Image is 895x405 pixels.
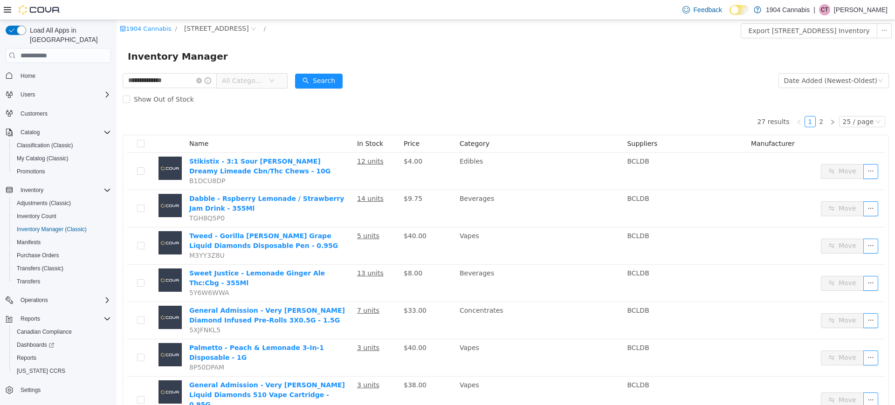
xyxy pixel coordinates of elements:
i: icon: down [759,99,764,105]
span: CT [821,4,828,15]
button: Classification (Classic) [9,139,115,152]
button: Purchase Orders [9,249,115,262]
button: Catalog [17,127,43,138]
button: Transfers (Classic) [9,262,115,275]
span: $4.00 [287,137,306,145]
span: Purchase Orders [13,250,111,261]
span: Promotions [17,168,45,175]
a: icon: shop1904 Cannabis [3,5,55,12]
span: Washington CCRS [13,365,111,377]
i: icon: info-circle [88,57,95,64]
span: Inventory Manager [11,29,117,44]
span: Users [17,89,111,100]
span: My Catalog (Classic) [13,153,111,164]
button: Transfers [9,275,115,288]
a: Inventory Manager (Classic) [13,224,90,235]
a: Dabble - Rspberry Lemonade / Strawberry Jam Drink - 355Ml [73,175,227,192]
button: Inventory Manager (Classic) [9,223,115,236]
span: BCLDB [510,249,532,257]
button: Reports [9,351,115,364]
img: Tweed - Gorilla Berry Grape Liquid Diamonds Disposable Pen - 0.95G placeholder [42,211,65,234]
img: General Admission - Very Berry Liquid Diamonds 510 Vape Cartridge - 0.95G placeholder [42,360,65,384]
span: Transfers (Classic) [13,263,111,274]
span: $8.00 [287,249,306,257]
u: 3 units [241,324,263,331]
a: Settings [17,384,44,396]
span: Manifests [17,239,41,246]
span: $40.00 [287,324,310,331]
a: Sweet Justice - Lemonade Ginger Ale Thc:Cbg - 355Ml [73,249,208,267]
button: Reports [2,312,115,325]
button: Customers [2,107,115,120]
span: In Stock [241,120,267,127]
span: Adjustments (Classic) [13,198,111,209]
input: Dark Mode [730,5,749,15]
td: Vapes [339,207,507,245]
img: Sweet Justice - Lemonade Ginger Ale Thc:Cbg - 355Ml placeholder [42,248,65,272]
i: icon: close-circle [134,6,140,12]
u: 14 units [241,175,267,182]
button: icon: swapMove [704,181,747,196]
button: icon: swapMove [704,144,747,159]
td: Concentrates [339,282,507,319]
u: 7 units [241,287,263,294]
img: Stikistix - 3:1 Sour Berry Dreamy Limeade Cbn/Thc Chews - 10G placeholder [42,137,65,160]
a: Tweed - Gorilla [PERSON_NAME] Grape Liquid Diamonds Disposable Pen - 0.95G [73,212,221,229]
span: Classification (Classic) [17,142,73,149]
a: Customers [17,108,51,119]
span: Load All Apps in [GEOGRAPHIC_DATA] [26,26,111,44]
span: BCLDB [510,175,532,182]
button: icon: ellipsis [747,293,762,308]
span: BCLDB [510,324,532,331]
button: Home [2,69,115,82]
button: icon: swapMove [704,219,747,233]
span: Inventory Count [17,213,56,220]
button: Inventory [2,184,115,197]
button: icon: ellipsis [747,256,762,271]
span: Transfers (Classic) [17,265,63,272]
span: Classification (Classic) [13,140,111,151]
button: icon: ellipsis [747,144,762,159]
button: Users [17,89,39,100]
a: General Admission - Very [PERSON_NAME] Diamond Infused Pre-Rolls 3X0.5G - 1.5G [73,287,228,304]
span: 5Y6W6WWA [73,269,113,276]
span: $40.00 [287,212,310,220]
button: icon: swapMove [704,330,747,345]
span: Inventory Manager (Classic) [13,224,111,235]
span: Manufacturer [634,120,678,127]
button: icon: swapMove [704,372,747,387]
a: Home [17,70,39,82]
div: Cody Tomlinson [819,4,830,15]
td: Beverages [339,245,507,282]
span: Customers [17,108,111,119]
button: icon: ellipsis [747,219,762,233]
span: Purchase Orders [17,252,59,259]
span: Reports [17,313,111,324]
button: icon: searchSearch [179,54,226,69]
button: Users [2,88,115,101]
img: Cova [19,5,61,14]
u: 3 units [241,361,263,369]
a: 1 [688,96,699,107]
span: BCLDB [510,137,532,145]
button: icon: ellipsis [747,330,762,345]
a: Classification (Classic) [13,140,77,151]
span: Settings [17,384,111,396]
span: My Catalog (Classic) [17,155,69,162]
p: | [813,4,815,15]
a: Feedback [679,0,726,19]
span: Home [21,72,35,80]
span: Canadian Compliance [17,328,72,336]
a: Palmetto - Peach & Lemonade 3-In-1 Disposable - 1G [73,324,207,341]
a: Purchase Orders [13,250,63,261]
li: 2 [699,96,710,107]
span: Users [21,91,35,98]
a: [US_STATE] CCRS [13,365,69,377]
span: $38.00 [287,361,310,369]
span: Inventory Count [13,211,111,222]
span: $33.00 [287,287,310,294]
i: icon: shop [3,6,9,12]
span: Customers [21,110,48,117]
button: icon: ellipsis [747,181,762,196]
